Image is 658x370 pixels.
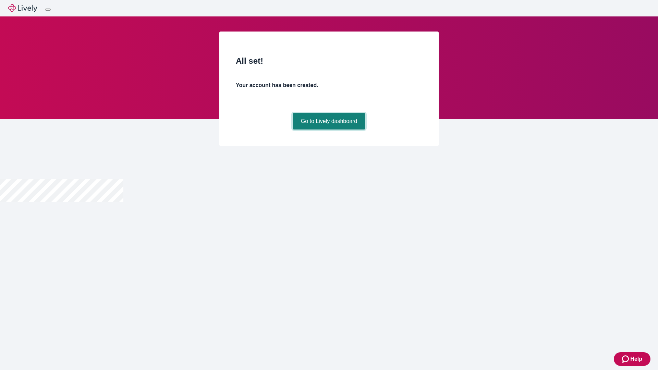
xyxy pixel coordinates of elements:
svg: Zendesk support icon [622,355,630,363]
img: Lively [8,4,37,12]
a: Go to Lively dashboard [293,113,366,129]
h4: Your account has been created. [236,81,422,89]
span: Help [630,355,642,363]
button: Log out [45,9,51,11]
button: Zendesk support iconHelp [614,352,650,366]
h2: All set! [236,55,422,67]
